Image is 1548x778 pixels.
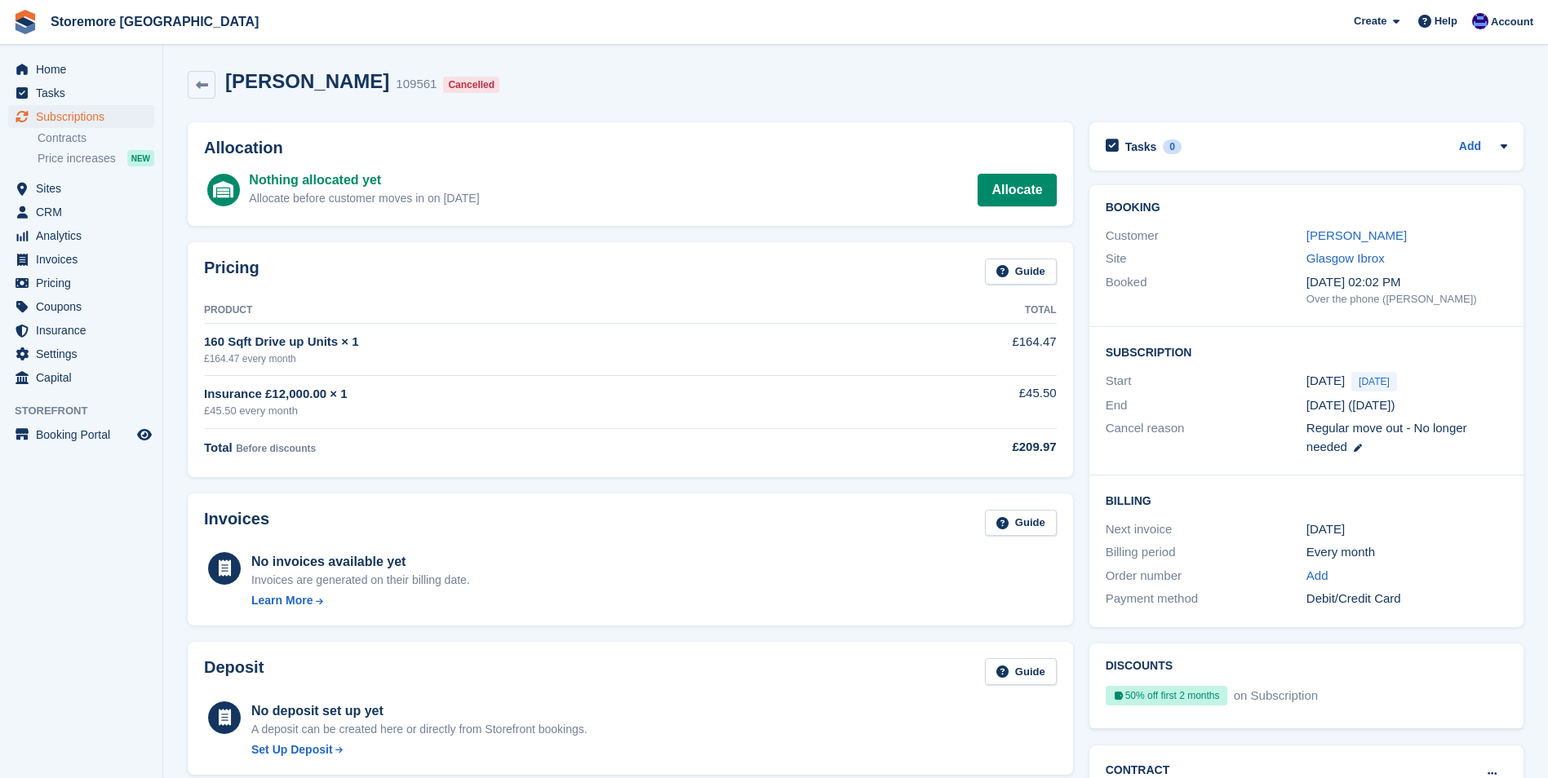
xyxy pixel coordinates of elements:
div: Site [1106,250,1306,268]
span: on Subscription [1231,688,1318,702]
div: Next invoice [1106,520,1306,539]
a: menu [8,224,154,247]
div: £45.50 every month [204,403,867,419]
a: menu [8,58,154,81]
time: 2025-10-01 00:00:00 UTC [1306,372,1345,391]
div: 0 [1163,139,1182,154]
span: Analytics [36,224,134,247]
div: Order number [1106,567,1306,586]
span: Booking Portal [36,423,134,446]
h2: Subscription [1106,343,1507,360]
a: Preview store [135,425,154,444]
span: Regular move out - No longer needed [1306,421,1467,453]
span: Account [1491,14,1533,30]
a: Add [1306,567,1328,586]
h2: Invoices [204,510,269,537]
div: Every month [1306,543,1507,562]
a: menu [8,82,154,104]
span: Help [1435,13,1457,29]
a: menu [8,343,154,365]
a: menu [8,366,154,389]
a: menu [8,177,154,200]
h2: Allocation [204,139,1057,157]
div: 109561 [396,75,437,94]
span: Coupons [36,295,134,318]
div: £209.97 [867,438,1056,457]
div: 50% off first 2 months [1106,686,1227,705]
span: Storefront [15,403,162,419]
div: End [1106,396,1306,415]
span: Home [36,58,134,81]
span: Tasks [36,82,134,104]
span: [DATE] [1351,372,1397,391]
h2: Tasks [1125,139,1157,154]
a: menu [8,295,154,318]
div: Over the phone ([PERSON_NAME]) [1306,291,1507,307]
a: Price increases NEW [38,149,154,167]
div: Allocate before customer moves in on [DATE] [249,190,479,207]
span: Invoices [36,248,134,271]
th: Product [204,298,867,324]
span: Create [1354,13,1386,29]
div: [DATE] [1306,520,1507,539]
h2: Booking [1106,201,1507,214]
div: Booked [1106,273,1306,307]
img: stora-icon-8386f47178a22dfd0bd8f6a31ec36ba5ce8667c1dd55bd0f319d3a0aa187defe.svg [13,10,38,34]
div: No deposit set up yet [251,701,588,721]
div: Nothing allocated yet [249,170,479,190]
a: Guide [985,658,1057,685]
a: Storemore [GEOGRAPHIC_DATA] [44,8,265,35]
a: Add [1459,138,1481,157]
a: Set Up Deposit [251,741,588,758]
a: menu [8,423,154,446]
a: menu [8,105,154,128]
span: Settings [36,343,134,365]
a: menu [8,272,154,294]
div: Insurance £12,000.00 × 1 [204,385,867,404]
div: Debit/Credit Card [1306,590,1507,608]
a: menu [8,248,154,271]
a: Learn More [251,592,470,609]
div: Billing period [1106,543,1306,562]
h2: Discounts [1106,660,1507,673]
a: Contracts [38,130,154,146]
div: 160 Sqft Drive up Units × 1 [204,333,867,351]
span: Before discounts [236,443,316,454]
div: Set Up Deposit [251,741,333,758]
td: £164.47 [867,324,1056,375]
h2: [PERSON_NAME] [225,70,389,92]
div: Customer [1106,227,1306,245]
div: [DATE] 02:02 PM [1306,273,1507,292]
div: No invoices available yet [251,552,470,572]
a: Guide [985,259,1057,285]
span: Insurance [36,319,134,342]
div: NEW [127,150,154,166]
span: Capital [36,366,134,389]
span: Price increases [38,151,116,166]
span: Pricing [36,272,134,294]
a: [PERSON_NAME] [1306,228,1407,242]
div: £164.47 every month [204,351,867,366]
span: Total [204,440,233,454]
h2: Pricing [204,259,259,285]
p: A deposit can be created here or directly from Storefront bookings. [251,721,588,738]
td: £45.50 [867,375,1056,428]
div: Invoices are generated on their billing date. [251,572,470,589]
a: Glasgow Ibrox [1306,251,1385,265]
span: [DATE] ([DATE]) [1306,398,1395,412]
div: Cancelled [443,77,499,93]
div: Payment method [1106,590,1306,608]
a: menu [8,201,154,223]
div: Cancel reason [1106,419,1306,456]
th: Total [867,298,1056,324]
span: Subscriptions [36,105,134,128]
a: Allocate [978,174,1056,206]
div: Start [1106,372,1306,391]
img: Angela [1472,13,1488,29]
span: Sites [36,177,134,200]
div: Learn More [251,592,313,609]
h2: Deposit [204,658,264,685]
h2: Billing [1106,492,1507,508]
a: menu [8,319,154,342]
a: Guide [985,510,1057,537]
